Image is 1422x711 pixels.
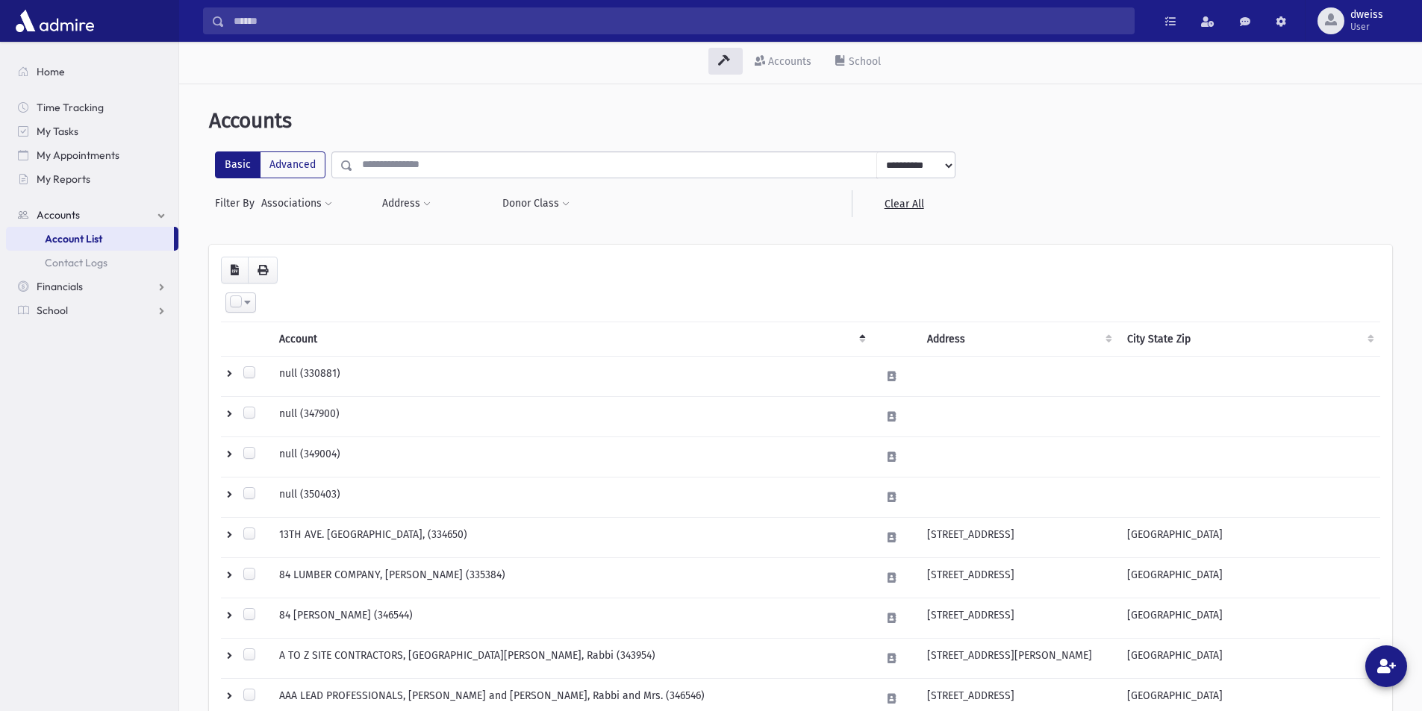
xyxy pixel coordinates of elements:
td: [STREET_ADDRESS] [918,558,1118,598]
label: Basic [215,151,261,178]
a: Accounts [6,203,178,227]
td: [STREET_ADDRESS][PERSON_NAME] [918,639,1118,679]
td: null (347900) [270,397,873,437]
a: School [823,42,893,84]
a: Contact Logs [6,251,178,275]
td: [STREET_ADDRESS] [918,518,1118,558]
span: Accounts [209,108,292,133]
span: School [37,304,68,317]
td: 13TH AVE. [GEOGRAPHIC_DATA], (334650) [270,518,873,558]
td: [GEOGRAPHIC_DATA] [1118,558,1380,598]
label: Advanced [260,151,325,178]
a: My Tasks [6,119,178,143]
td: A TO Z SITE CONTRACTORS, [GEOGRAPHIC_DATA][PERSON_NAME], Rabbi (343954) [270,639,873,679]
a: My Appointments [6,143,178,167]
th: City State Zip : activate to sort column ascending [1118,322,1380,357]
td: [GEOGRAPHIC_DATA] [1118,639,1380,679]
span: Accounts [37,208,80,222]
span: Time Tracking [37,101,104,114]
a: Financials [6,275,178,298]
a: Clear All [852,190,955,217]
a: Time Tracking [6,95,178,119]
th: Address : activate to sort column ascending [918,322,1118,357]
a: School [6,298,178,322]
span: Filter By [215,195,261,211]
span: Contact Logs [45,256,107,269]
div: FilterModes [215,151,325,178]
span: Account List [45,232,102,245]
td: 84 LUMBER COMPANY, [PERSON_NAME] (335384) [270,558,873,598]
button: CSV [221,257,249,284]
div: School [846,55,881,68]
button: Address [381,190,431,217]
a: Account List [6,227,174,251]
a: Home [6,60,178,84]
td: [STREET_ADDRESS] [918,598,1118,639]
span: My Reports [37,172,90,186]
span: Home [37,65,65,78]
td: 84 [PERSON_NAME] (346544) [270,598,873,639]
a: Accounts [743,42,823,84]
span: dweiss [1350,9,1383,21]
a: My Reports [6,167,178,191]
button: Associations [261,190,333,217]
td: null (350403) [270,477,873,518]
span: My Appointments [37,148,119,162]
button: Donor Class [502,190,570,217]
span: My Tasks [37,125,78,138]
td: [GEOGRAPHIC_DATA] [1118,598,1380,639]
img: AdmirePro [12,6,98,36]
button: Print [248,257,278,284]
span: User [1350,21,1383,33]
td: null (349004) [270,437,873,477]
div: Accounts [765,55,811,68]
td: null (330881) [270,357,873,397]
td: [GEOGRAPHIC_DATA] [1118,518,1380,558]
span: Financials [37,280,83,293]
input: Search [225,7,1134,34]
th: Account: activate to sort column descending [270,322,873,357]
